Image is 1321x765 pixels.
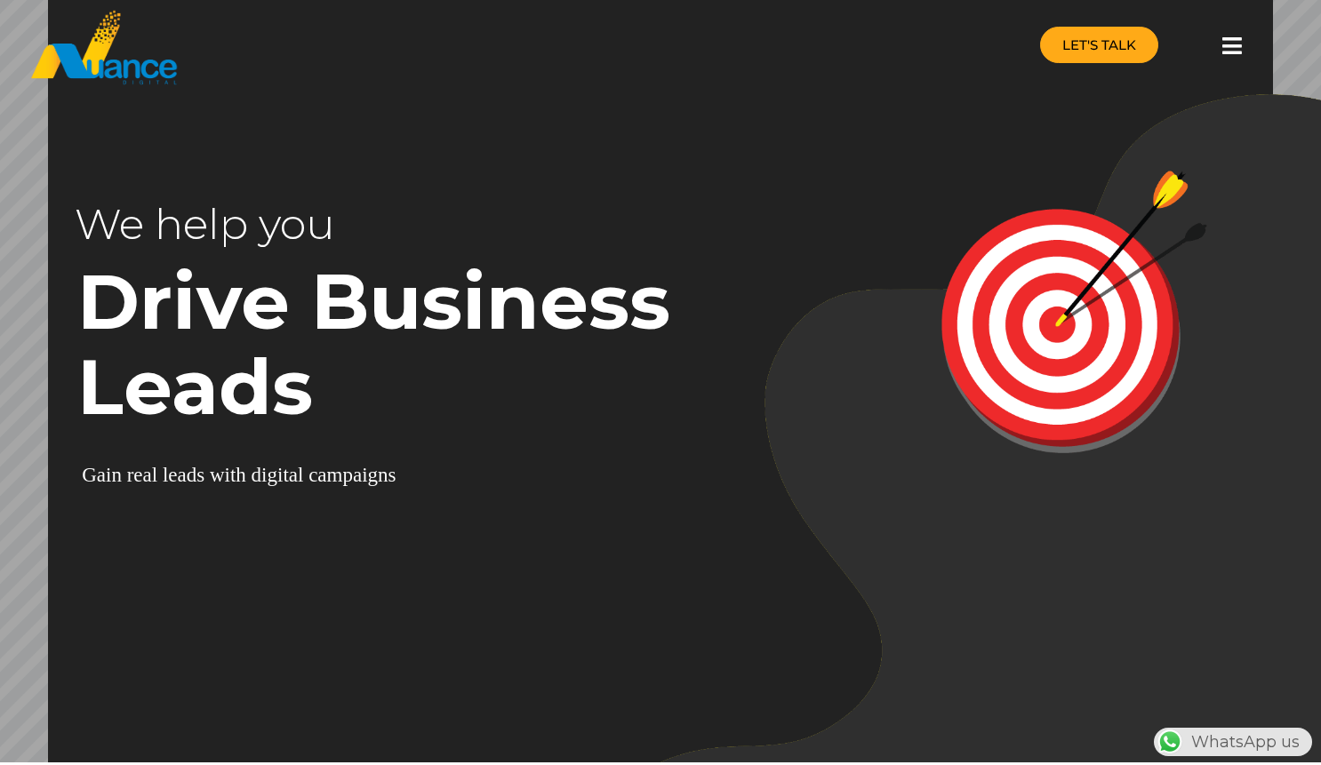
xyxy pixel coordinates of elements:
div: d [252,463,262,487]
a: WhatsAppWhatsApp us [1154,732,1312,752]
div: i [261,463,267,487]
div: l [163,463,168,487]
div: t [283,463,288,487]
div: n [378,463,388,487]
a: LET'S TALK [1040,27,1158,63]
div: w [210,463,225,487]
div: h [236,463,246,487]
rs-layer: We help you [75,181,604,267]
div: e [168,463,177,487]
div: e [133,463,142,487]
div: a [143,463,152,487]
div: r [127,463,134,487]
div: s [196,463,204,487]
div: n [111,463,122,487]
div: G [82,463,97,487]
div: l [152,463,157,487]
div: d [187,463,197,487]
span: LET'S TALK [1062,38,1136,52]
div: i [225,463,230,487]
div: WhatsApp us [1154,728,1312,756]
div: a [289,463,298,487]
div: a [317,463,326,487]
div: p [342,463,353,487]
rs-layer: Drive Business Leads [77,259,748,430]
div: a [178,463,187,487]
div: a [353,463,362,487]
div: s [388,463,396,487]
div: l [298,463,303,487]
div: c [308,463,317,487]
div: i [106,463,111,487]
div: t [230,463,236,487]
div: g [268,463,278,487]
img: WhatsApp [1156,728,1184,756]
img: nuance-qatar_logo [29,9,179,86]
a: nuance-qatar_logo [29,9,652,86]
div: m [327,463,343,487]
div: a [97,463,106,487]
div: i [277,463,283,487]
div: i [362,463,367,487]
div: g [368,463,379,487]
